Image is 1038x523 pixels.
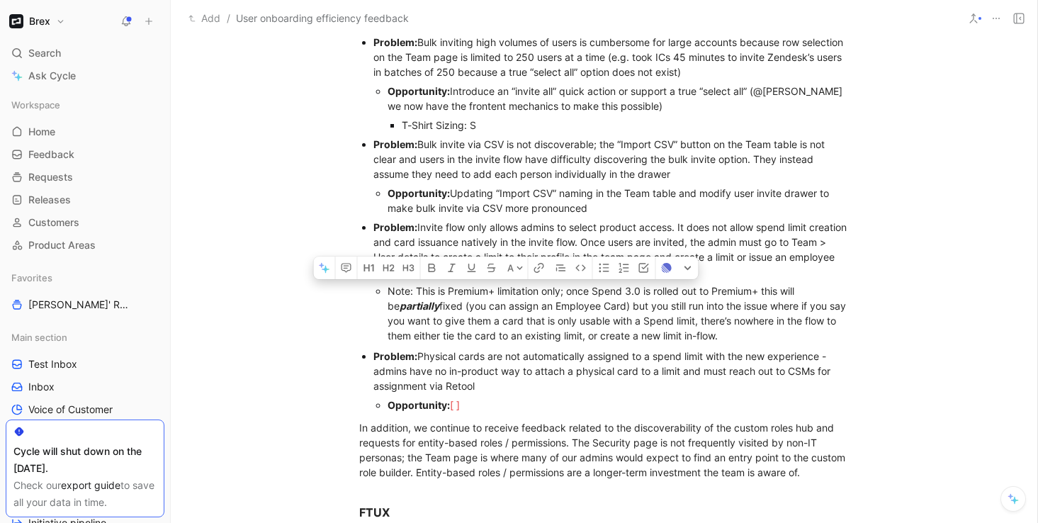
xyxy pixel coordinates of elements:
[388,186,850,215] div: Updating “Import CSV” naming in the Team table and modify user invite drawer to make bulk invite ...
[373,36,417,48] strong: Problem:
[6,121,164,142] a: Home
[6,189,164,210] a: Releases
[28,125,55,139] span: Home
[6,144,164,165] a: Feedback
[61,479,120,491] a: export guide
[359,505,390,519] strong: FTUX
[400,300,439,312] em: partially
[28,298,133,312] span: [PERSON_NAME]' Requests
[388,85,450,97] strong: Opportunity:
[373,349,850,393] div: Physical cards are not automatically assigned to a spend limit with the new experience - admins h...
[236,10,409,27] span: User onboarding efficiency feedback
[6,43,164,64] div: Search
[373,35,850,79] div: Bulk inviting high volumes of users is cumbersome for large accounts because row selection on the...
[11,98,60,112] span: Workspace
[373,221,417,233] strong: Problem:
[6,294,164,315] a: [PERSON_NAME]' Requests
[388,84,850,113] div: Introduce an “invite all” quick action or support a true “select all” (@[PERSON_NAME] we now have...
[6,235,164,256] a: Product Areas
[28,357,77,371] span: Test Inbox
[6,327,164,348] div: Main section
[503,257,528,279] button: A
[388,399,450,411] strong: Opportunity:
[28,170,73,184] span: Requests
[28,215,79,230] span: Customers
[11,330,67,344] span: Main section
[28,147,74,162] span: Feedback
[13,443,157,477] div: Cycle will shut down on the [DATE].
[388,187,450,199] strong: Opportunity:
[6,376,164,398] a: Inbox
[29,15,50,28] h1: Brex
[373,220,850,279] div: Invite flow only allows admins to select product access. It does not allow spend limit creation a...
[6,354,164,375] a: Test Inbox
[28,380,55,394] span: Inbox
[28,67,76,84] span: Ask Cycle
[373,137,850,181] div: Bulk invite via CSV is not discoverable; the “Import CSV” button on the Team table is not clear a...
[227,10,230,27] span: /
[6,65,164,86] a: Ask Cycle
[6,267,164,288] div: Favorites
[28,193,71,207] span: Releases
[6,212,164,233] a: Customers
[450,399,460,411] span: [ ]
[28,238,96,252] span: Product Areas
[185,10,224,27] button: Add
[6,399,164,420] a: Voice of Customer
[6,94,164,116] div: Workspace
[6,167,164,188] a: Requests
[388,283,850,343] div: Note: This is Premium+ limitation only; once Spend 3.0 is rolled out to Premium+ this will be fix...
[402,118,850,133] div: T-Shirt Sizing: S
[359,420,850,480] div: In addition, we continue to receive feedback related to the discoverability of the custom roles h...
[11,271,52,285] span: Favorites
[28,403,113,417] span: Voice of Customer
[6,11,69,31] button: BrexBrex
[373,350,417,362] strong: Problem:
[9,14,23,28] img: Brex
[13,477,157,511] div: Check our to save all your data in time.
[28,45,61,62] span: Search
[373,138,417,150] strong: Problem:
